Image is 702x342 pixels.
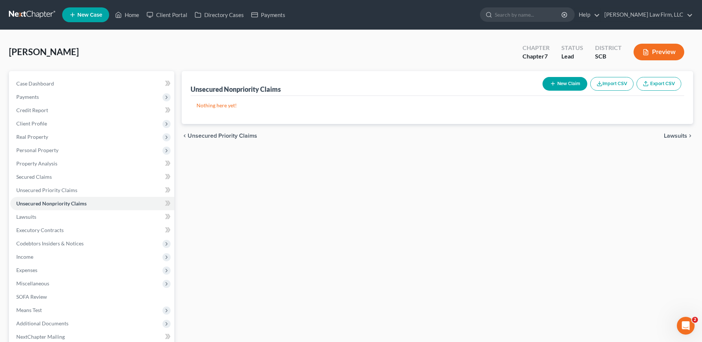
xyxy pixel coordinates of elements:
[16,227,64,233] span: Executory Contracts
[191,8,248,21] a: Directory Cases
[16,94,39,100] span: Payments
[16,187,77,193] span: Unsecured Priority Claims
[143,8,191,21] a: Client Portal
[543,77,587,91] button: New Claim
[664,133,693,139] button: Lawsuits chevron_right
[16,294,47,300] span: SOFA Review
[16,200,87,207] span: Unsecured Nonpriority Claims
[575,8,600,21] a: Help
[9,46,79,57] span: [PERSON_NAME]
[197,102,678,109] p: Nothing here yet!
[16,254,33,260] span: Income
[248,8,289,21] a: Payments
[16,214,36,220] span: Lawsuits
[16,160,57,167] span: Property Analysis
[10,77,174,90] a: Case Dashboard
[10,184,174,197] a: Unsecured Priority Claims
[523,52,550,61] div: Chapter
[16,240,84,247] span: Codebtors Insiders & Notices
[10,170,174,184] a: Secured Claims
[16,320,68,326] span: Additional Documents
[16,307,42,313] span: Means Test
[16,120,47,127] span: Client Profile
[636,77,681,91] a: Export CSV
[634,44,684,60] button: Preview
[664,133,687,139] span: Lawsuits
[523,44,550,52] div: Chapter
[16,147,58,153] span: Personal Property
[188,133,257,139] span: Unsecured Priority Claims
[16,134,48,140] span: Real Property
[692,317,698,323] span: 2
[10,210,174,224] a: Lawsuits
[16,333,65,340] span: NextChapter Mailing
[16,107,48,113] span: Credit Report
[77,12,102,18] span: New Case
[191,85,281,94] div: Unsecured Nonpriority Claims
[10,197,174,210] a: Unsecured Nonpriority Claims
[687,133,693,139] i: chevron_right
[182,133,188,139] i: chevron_left
[595,52,622,61] div: SCB
[16,280,49,286] span: Miscellaneous
[182,133,257,139] button: chevron_left Unsecured Priority Claims
[16,80,54,87] span: Case Dashboard
[677,317,695,335] iframe: Intercom live chat
[111,8,143,21] a: Home
[595,44,622,52] div: District
[590,77,634,91] button: Import CSV
[10,104,174,117] a: Credit Report
[10,290,174,304] a: SOFA Review
[601,8,693,21] a: [PERSON_NAME] Law Firm, LLC
[10,224,174,237] a: Executory Contracts
[561,44,583,52] div: Status
[495,8,562,21] input: Search by name...
[16,174,52,180] span: Secured Claims
[544,53,548,60] span: 7
[16,267,37,273] span: Expenses
[561,52,583,61] div: Lead
[10,157,174,170] a: Property Analysis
